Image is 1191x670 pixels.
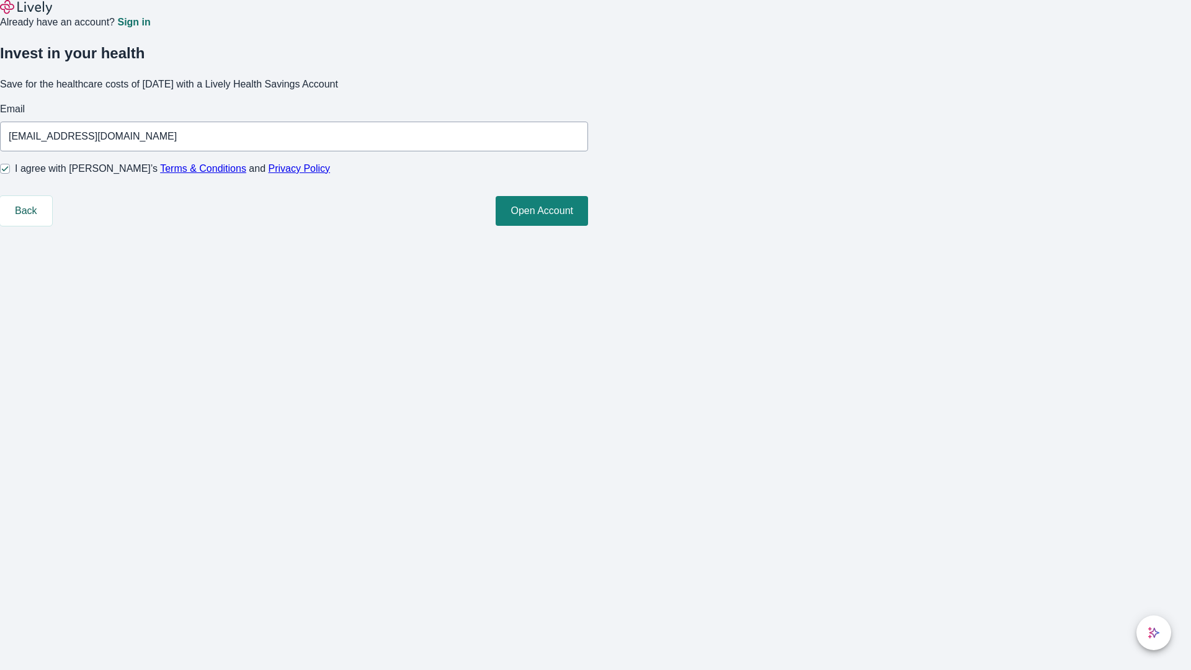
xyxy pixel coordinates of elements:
button: chat [1136,615,1171,650]
a: Sign in [117,17,150,27]
svg: Lively AI Assistant [1148,627,1160,639]
span: I agree with [PERSON_NAME]’s and [15,161,330,176]
button: Open Account [496,196,588,226]
a: Terms & Conditions [160,163,246,174]
a: Privacy Policy [269,163,331,174]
